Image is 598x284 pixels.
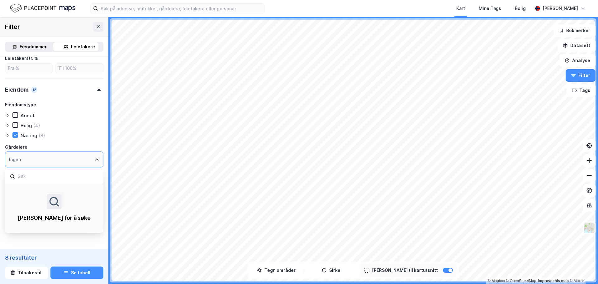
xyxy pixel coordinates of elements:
div: Bolig [21,123,32,128]
button: Tags [567,84,596,97]
input: Til 100% [56,64,103,73]
div: Leietakere [71,43,95,51]
div: Ingen [9,156,21,163]
button: Filter [566,69,596,82]
div: 12 [31,87,37,93]
div: Eiendom [5,86,29,94]
div: 8 resultater [5,254,103,262]
button: Sirkel [305,264,358,277]
div: [PERSON_NAME] [543,5,578,12]
iframe: Chat Widget [567,254,598,284]
input: Søk på adresse, matrikkel, gårdeiere, leietakere eller personer [98,4,264,13]
div: (8) [39,132,45,138]
div: Kart [456,5,465,12]
div: Filter [5,22,20,32]
div: Bolig [515,5,526,12]
input: Fra % [5,64,53,73]
button: Tegn områder [250,264,303,277]
button: Se tabell [50,267,103,279]
div: (4) [33,123,40,128]
button: Analyse [559,54,596,67]
div: Eiendomstype [5,101,36,108]
div: Leietakerstr. % [5,55,38,62]
div: [PERSON_NAME] til kartutsnitt [372,267,438,274]
div: Eiendommer [20,43,47,51]
button: Datasett [558,39,596,52]
img: Z [583,222,595,234]
img: logo.f888ab2527a4732fd821a326f86c7f29.svg [10,3,75,14]
a: Mapbox [488,279,505,283]
div: Kontrollprogram for chat [567,254,598,284]
a: OpenStreetMap [506,279,536,283]
a: Improve this map [538,279,569,283]
button: Bokmerker [553,24,596,37]
div: Gårdeiere [5,143,27,151]
div: Annet [21,113,34,118]
div: Næring [21,132,37,138]
button: Tilbakestill [5,267,48,279]
div: Mine Tags [479,5,501,12]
